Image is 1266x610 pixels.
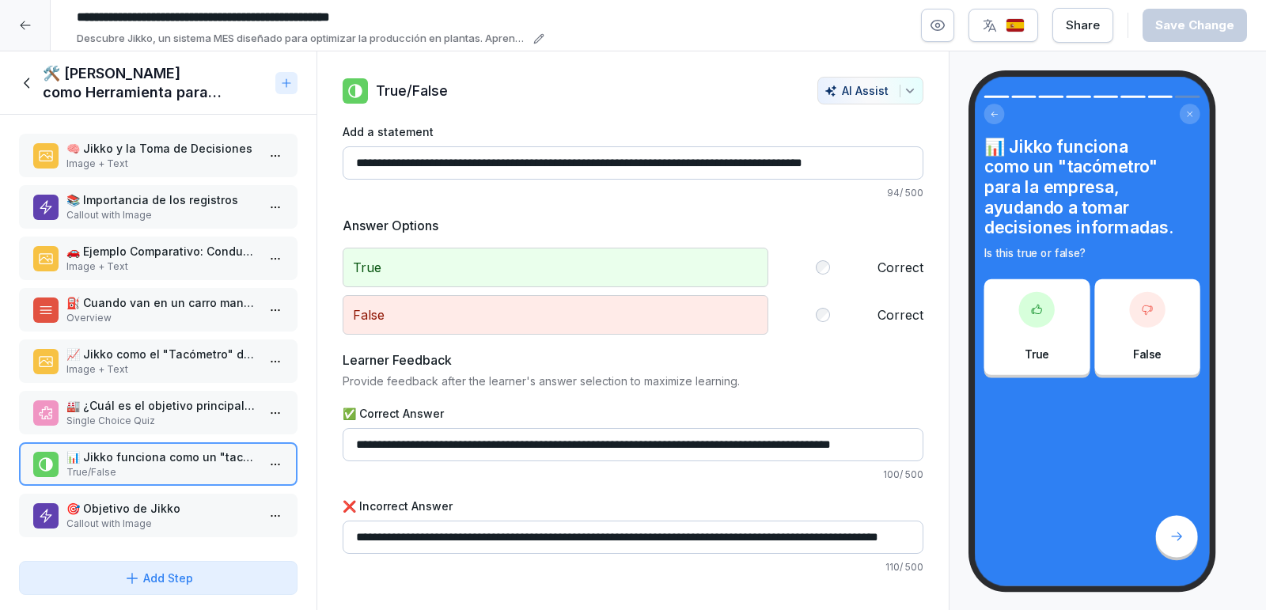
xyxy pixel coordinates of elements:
[66,397,256,414] p: 🏭 ¿Cuál es el objetivo principal de usar Jikko en la planta de producción?
[19,237,298,280] div: 🚗 Ejemplo Comparativo: Conducir un VehículoImage + Text
[66,311,256,325] p: Overview
[824,84,916,97] div: AI Assist
[343,405,923,422] label: ✅ Correct Answer
[1025,347,1048,362] p: True
[343,248,768,287] p: True
[343,560,923,574] p: 110 / 500
[343,498,923,514] label: ❌ Incorrect Answer
[66,449,256,465] p: 📊 Jikko funciona como un "tacómetro" para la empresa, ayudando a tomar decisiones informadas.
[66,465,256,479] p: True/False
[343,216,923,235] h5: Answer Options
[19,442,298,486] div: 📊 Jikko funciona como un "tacómetro" para la empresa, ayudando a tomar decisiones informadas.True...
[1052,8,1113,43] button: Share
[343,468,923,482] p: 100 / 500
[66,362,256,377] p: Image + Text
[19,391,298,434] div: 🏭 ¿Cuál es el objetivo principal de usar Jikko en la planta de producción?Single Choice Quiz
[1066,17,1100,34] div: Share
[343,350,452,369] h5: Learner Feedback
[984,136,1200,238] h4: 📊 Jikko funciona como un "tacómetro" para la empresa, ayudando a tomar decisiones informadas.
[1155,17,1234,34] div: Save Change
[66,294,256,311] p: ⛽️ Cuando van en un carro manejando, están mirando, por ejemplo, el tema de la gasolina:
[66,500,256,517] p: 🎯 Objetivo de Jikko
[343,295,768,335] p: False
[19,494,298,537] div: 🎯 Objetivo de JikkoCallout with Image
[66,517,256,531] p: Callout with Image
[19,185,298,229] div: 📚 Importancia de los registrosCallout with Image
[1143,9,1247,42] button: Save Change
[66,140,256,157] p: 🧠 Jikko y la Toma de Decisiones
[66,208,256,222] p: Callout with Image
[343,186,923,200] p: 94 / 500
[343,123,923,140] label: Add a statement
[77,31,529,47] p: Descubre Jikko, un sistema MES diseñado para optimizar la producción en plantas. Aprende cómo reg...
[66,157,256,171] p: Image + Text
[984,245,1200,261] p: Is this true or false?
[66,414,256,428] p: Single Choice Quiz
[124,570,193,586] div: Add Step
[19,339,298,383] div: 📈 Jikko como el "Tacómetro" de la EmpresaImage + Text
[376,80,448,101] p: True/False
[66,243,256,260] p: 🚗 Ejemplo Comparativo: Conducir un Vehículo
[19,561,298,595] button: Add Step
[877,258,923,277] label: Correct
[43,64,269,102] h1: 🛠️ [PERSON_NAME] como Herramienta para [PERSON_NAME] de Decisiones
[66,260,256,274] p: Image + Text
[19,288,298,332] div: ⛽️ Cuando van en un carro manejando, están mirando, por ejemplo, el tema de la gasolina:Overview
[343,373,923,389] p: Provide feedback after the learner's answer selection to maximize learning.
[1133,347,1162,362] p: False
[66,346,256,362] p: 📈 Jikko como el "Tacómetro" de la Empresa
[817,77,923,104] button: AI Assist
[66,191,256,208] p: 📚 Importancia de los registros
[877,305,923,324] label: Correct
[1006,18,1025,33] img: es.svg
[19,134,298,177] div: 🧠 Jikko y la Toma de DecisionesImage + Text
